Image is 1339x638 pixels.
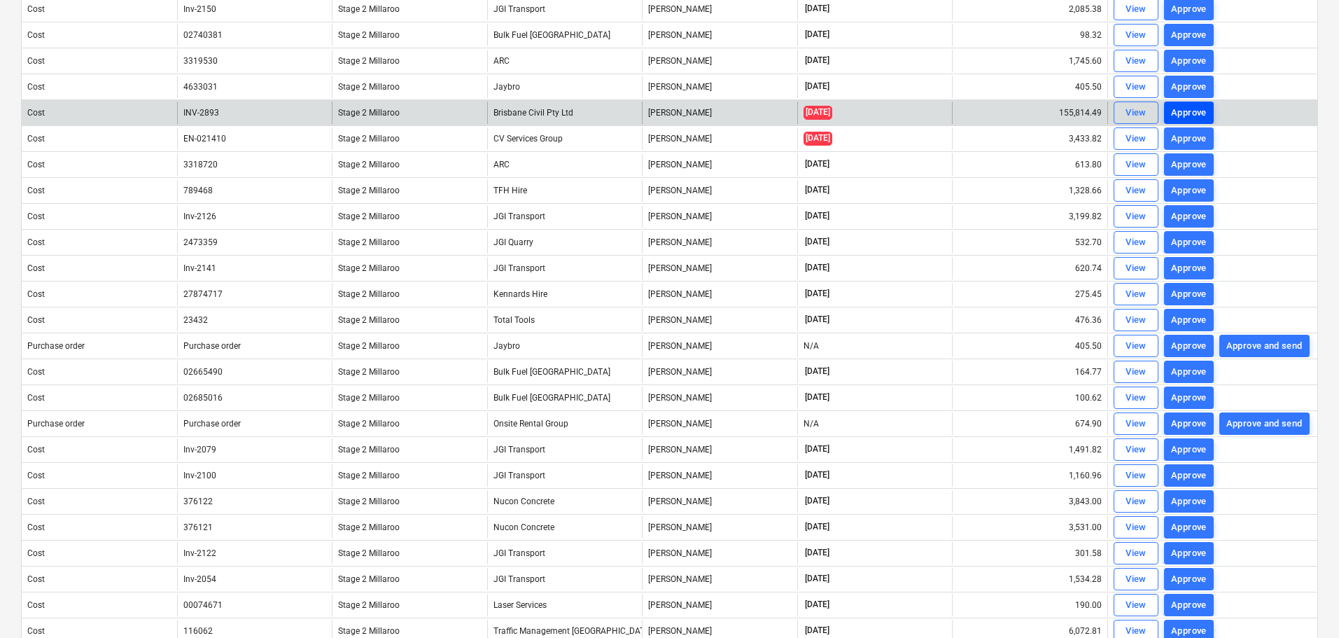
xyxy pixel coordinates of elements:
[804,366,831,377] span: [DATE]
[338,548,400,558] span: Stage 2 Millaroo
[487,516,643,539] div: Nucon Concrete
[952,76,1107,98] div: 405.50
[338,82,400,92] span: Stage 2 Millaroo
[183,108,219,118] div: INV-2893
[804,547,831,559] span: [DATE]
[487,50,643,72] div: ARC
[1126,131,1147,147] div: View
[27,56,45,66] div: Cost
[487,127,643,150] div: CV Services Group
[1114,231,1158,254] button: View
[1171,261,1207,277] div: Approve
[952,361,1107,383] div: 164.77
[1164,438,1214,461] button: Approve
[183,211,216,221] div: Inv-2126
[338,419,400,429] span: Stage 2 Millaroo
[1114,594,1158,616] button: View
[1164,568,1214,590] button: Approve
[1164,127,1214,150] button: Approve
[27,445,45,455] div: Cost
[1164,102,1214,124] button: Approve
[487,24,643,46] div: Bulk Fuel [GEOGRAPHIC_DATA]
[338,186,400,195] span: Stage 2 Millaroo
[183,367,223,377] div: 02665490
[487,231,643,254] div: JGI Quarry
[183,237,218,247] div: 2473359
[1164,231,1214,254] button: Approve
[1171,468,1207,484] div: Approve
[1171,131,1207,147] div: Approve
[642,102,797,124] div: [PERSON_NAME]
[1114,179,1158,202] button: View
[183,4,216,14] div: Inv-2150
[642,309,797,331] div: [PERSON_NAME]
[487,335,643,357] div: Jaybro
[642,205,797,228] div: [PERSON_NAME]
[1126,1,1147,18] div: View
[1171,416,1207,432] div: Approve
[1114,205,1158,228] button: View
[338,56,400,66] span: Stage 2 Millaroo
[1269,571,1339,638] iframe: Chat Widget
[487,361,643,383] div: Bulk Fuel [GEOGRAPHIC_DATA]
[952,568,1107,590] div: 1,534.28
[952,153,1107,176] div: 613.80
[1114,50,1158,72] button: View
[1126,520,1147,536] div: View
[183,263,216,273] div: Inv-2141
[27,497,45,506] div: Cost
[338,341,400,351] span: Stage 2 Millaroo
[952,179,1107,202] div: 1,328.66
[1114,542,1158,564] button: View
[804,625,831,637] span: [DATE]
[338,315,400,325] span: Stage 2 Millaroo
[1171,79,1207,95] div: Approve
[1164,387,1214,409] button: Approve
[952,594,1107,616] div: 190.00
[952,387,1107,409] div: 100.62
[183,56,218,66] div: 3319530
[1126,209,1147,225] div: View
[1126,571,1147,588] div: View
[487,464,643,487] div: JGI Transport
[1114,490,1158,513] button: View
[338,600,400,610] span: Stage 2 Millaroo
[1171,312,1207,328] div: Approve
[1126,183,1147,199] div: View
[804,236,831,248] span: [DATE]
[1114,24,1158,46] button: View
[183,471,216,480] div: Inv-2100
[952,205,1107,228] div: 3,199.82
[804,210,831,222] span: [DATE]
[183,419,241,429] div: Purchase order
[1126,468,1147,484] div: View
[804,288,831,300] span: [DATE]
[183,315,208,325] div: 23432
[952,257,1107,279] div: 620.74
[1226,416,1303,432] div: Approve and send
[183,289,223,299] div: 27874717
[804,3,831,15] span: [DATE]
[1171,364,1207,380] div: Approve
[642,127,797,150] div: [PERSON_NAME]
[1114,127,1158,150] button: View
[804,106,832,119] span: [DATE]
[487,542,643,564] div: JGI Transport
[487,76,643,98] div: Jaybro
[1126,416,1147,432] div: View
[27,4,45,14] div: Cost
[183,393,223,403] div: 02685016
[1114,568,1158,590] button: View
[338,263,400,273] span: Stage 2 Millaroo
[804,573,831,585] span: [DATE]
[804,495,831,507] span: [DATE]
[487,102,643,124] div: Brisbane Civil Pty Ltd
[642,24,797,46] div: [PERSON_NAME]
[1164,594,1214,616] button: Approve
[1126,286,1147,303] div: View
[1171,390,1207,406] div: Approve
[27,30,45,40] div: Cost
[1171,520,1207,536] div: Approve
[642,335,797,357] div: [PERSON_NAME]
[338,574,400,584] span: Stage 2 Millaroo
